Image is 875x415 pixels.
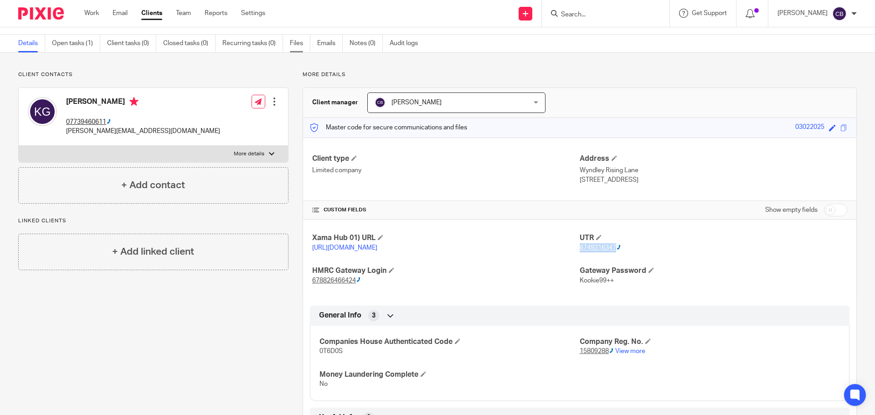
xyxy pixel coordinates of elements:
[312,277,356,284] ctcspan: 678826466424
[312,245,377,251] a: [URL][DOMAIN_NAME]
[777,9,828,18] p: [PERSON_NAME]
[560,11,642,19] input: Search
[795,123,824,133] div: 03022025
[319,381,328,387] span: No
[84,9,99,18] a: Work
[66,119,111,125] ctc: Call 07739460611 with Linkus Desktop Client
[317,35,343,52] a: Emails
[312,266,580,276] h4: HMRC Gateway Login
[319,311,361,320] span: General Info
[290,35,310,52] a: Files
[52,35,100,52] a: Open tasks (1)
[163,35,216,52] a: Closed tasks (0)
[580,245,621,251] ctc: Call 6749316347 with Linkus Desktop Client
[765,205,818,215] label: Show empty fields
[107,35,156,52] a: Client tasks (0)
[66,97,220,108] h4: [PERSON_NAME]
[66,127,220,136] p: [PERSON_NAME][EMAIL_ADDRESS][DOMAIN_NAME]
[692,10,727,16] span: Get Support
[319,337,580,347] h4: Companies House Authenticated Code
[312,154,580,164] h4: Client type
[234,150,264,158] p: More details
[18,7,64,20] img: Pixie
[580,277,614,284] span: Kookie99++
[18,71,288,78] p: Client contacts
[580,166,847,175] p: Wyndley Rising Lane
[18,35,45,52] a: Details
[615,348,645,354] a: View more
[129,97,139,106] i: Primary
[580,154,847,164] h4: Address
[580,175,847,184] p: [STREET_ADDRESS]
[319,348,343,354] span: 0T6D0S
[113,9,128,18] a: Email
[375,97,386,108] img: svg%3E
[222,35,283,52] a: Recurring tasks (0)
[580,337,840,347] h4: Company Reg. No.
[312,166,580,175] p: Limited company
[312,98,358,107] h3: Client manager
[141,9,162,18] a: Clients
[372,311,376,320] span: 3
[303,71,857,78] p: More details
[205,9,227,18] a: Reports
[580,348,609,354] ctcspan: 15809288
[66,119,106,125] ctcspan: 07739460611
[312,233,580,243] h4: Xama Hub 01) URL
[390,35,425,52] a: Audit logs
[121,178,185,192] h4: + Add contact
[28,97,57,126] img: svg%3E
[580,266,847,276] h4: Gateway Password
[580,348,614,354] ctc: Call 15809288 with Linkus Desktop Client
[18,217,288,225] p: Linked clients
[391,99,442,106] span: [PERSON_NAME]
[312,277,361,284] ctc: Call 678826466424 with Linkus Desktop Client
[832,6,847,21] img: svg%3E
[241,9,265,18] a: Settings
[176,9,191,18] a: Team
[319,370,580,379] h4: Money Laundering Complete
[112,245,194,259] h4: + Add linked client
[580,233,847,243] h4: UTR
[312,206,580,214] h4: CUSTOM FIELDS
[580,245,616,251] ctcspan: 6749316347
[310,123,467,132] p: Master code for secure communications and files
[350,35,383,52] a: Notes (0)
